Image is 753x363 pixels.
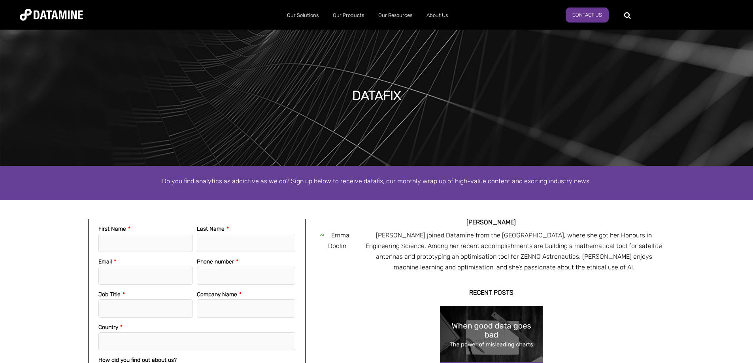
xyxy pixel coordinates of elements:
h1: DATAFIX [352,87,401,104]
a: About Us [419,5,455,26]
span: Company Name [197,291,237,298]
span: Last Name [197,226,225,232]
span: Job Title [98,291,121,298]
a: Our Solutions [280,5,326,26]
a: Our Products [326,5,371,26]
span: Email [98,258,112,265]
span: Phone number [197,258,234,265]
a: Contact us [566,8,609,23]
h2: [PERSON_NAME] [317,219,665,226]
a: Our Resources [371,5,419,26]
span: First Name [98,226,126,232]
h3: Recent Posts [317,289,665,296]
div: [PERSON_NAME] joined Datamine from the [GEOGRAPHIC_DATA], where she got her Honours in Engineerin... [363,230,665,273]
img: Datamine [20,9,83,21]
img: Emma Doolin [317,230,357,251]
span: Country [98,324,118,331]
p: Do you find analytics as addictive as we do? Sign up below to receive datafix, our monthly wrap u... [151,176,602,186]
